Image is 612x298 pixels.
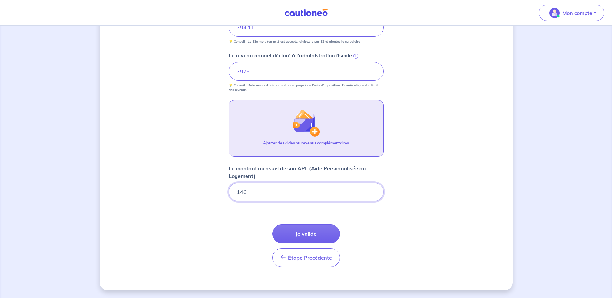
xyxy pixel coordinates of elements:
[539,5,604,21] button: illu_account_valid_menu.svgMon compte
[282,9,330,17] img: Cautioneo
[229,18,384,37] input: Ex : 1 500 € net/mois
[229,164,384,180] p: Le montant mensuel de son APL (Aide Personnalisée au Logement)
[353,54,358,59] span: i
[288,254,332,261] span: Étape Précédente
[229,83,384,92] p: 💡 Conseil : Retrouvez cette information en page 2 de l’avis d'imposition. Première ligne du détai...
[562,9,592,17] p: Mon compte
[229,62,384,81] input: 20000€
[292,109,320,137] img: illu_wallet.svg
[549,8,560,18] img: illu_account_valid_menu.svg
[263,140,349,146] p: Ajouter des aides ou revenus complémentaires
[229,183,384,201] input: Ex. : 100€ / mois
[272,248,340,267] button: Étape Précédente
[272,224,340,243] button: Je valide
[229,52,352,59] p: Le revenu annuel déclaré à l'administration fiscale
[229,100,384,157] button: illu_wallet.svgAjouter des aides ou revenus complémentaires
[229,39,360,44] p: 💡 Conseil : Le 13e mois (en net) est accepté, divisez le par 12 et ajoutez le au salaire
